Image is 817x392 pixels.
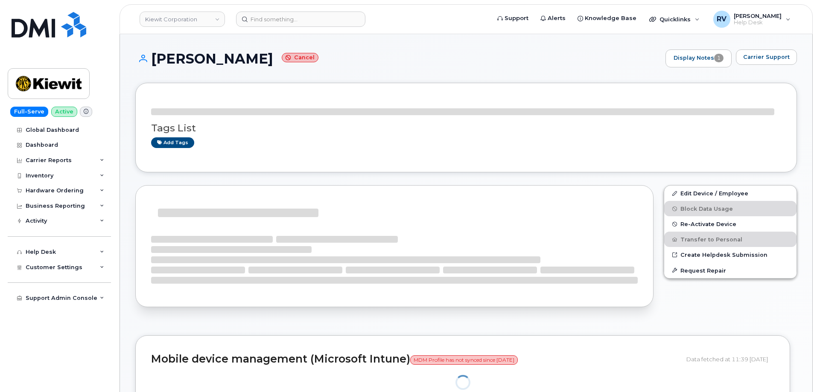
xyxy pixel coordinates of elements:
a: Edit Device / Employee [664,186,797,201]
div: Data fetched at 11:39 [DATE] [686,351,774,367]
button: Block Data Usage [664,201,797,216]
span: MDM Profile has not synced since [DATE] [410,355,518,365]
h1: [PERSON_NAME] [135,51,661,66]
span: Carrier Support [743,53,790,61]
a: Create Helpdesk Submission [664,247,797,262]
span: Re-Activate Device [680,221,736,227]
button: Re-Activate Device [664,216,797,232]
small: Cancel [282,53,318,63]
button: Request Repair [664,263,797,278]
h2: Mobile device management (Microsoft Intune) [151,353,680,365]
a: Display Notes1 [665,49,732,67]
a: Add tags [151,137,194,148]
button: Transfer to Personal [664,232,797,247]
span: 1 [714,54,724,62]
button: Carrier Support [736,49,797,65]
h3: Tags List [151,123,781,134]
